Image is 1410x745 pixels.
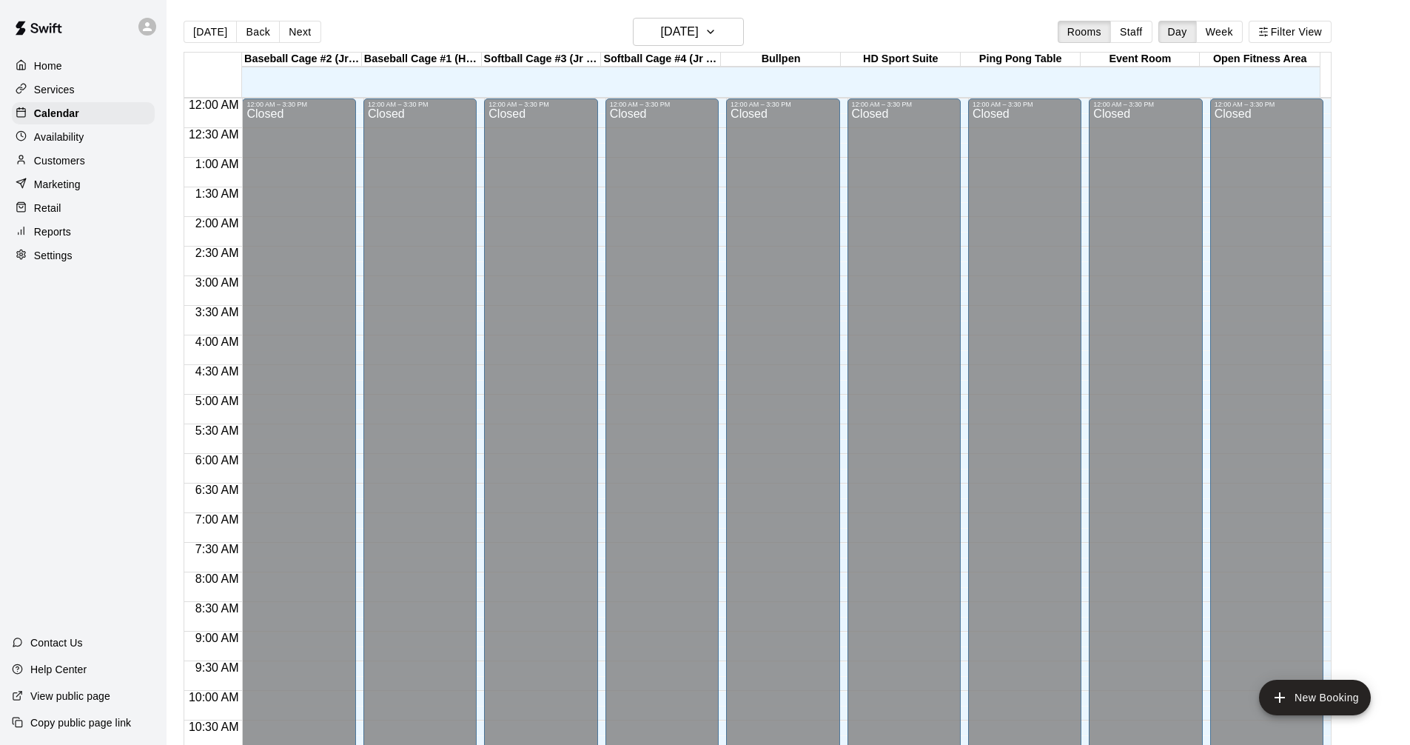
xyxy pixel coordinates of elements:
[192,661,243,674] span: 9:30 AM
[192,335,243,348] span: 4:00 AM
[192,395,243,407] span: 5:00 AM
[185,721,243,733] span: 10:30 AM
[34,153,85,168] p: Customers
[1259,680,1371,715] button: add
[12,150,155,172] a: Customers
[30,689,110,704] p: View public page
[1158,21,1197,43] button: Day
[30,715,131,730] p: Copy public page link
[633,18,744,46] button: [DATE]
[731,101,835,108] div: 12:00 AM – 3:30 PM
[34,106,79,121] p: Calendar
[192,424,243,437] span: 5:30 AM
[34,224,71,239] p: Reports
[192,513,243,526] span: 7:00 AM
[192,276,243,289] span: 3:00 AM
[1200,53,1320,67] div: Open Fitness Area
[192,306,243,318] span: 3:30 AM
[192,484,243,496] span: 6:30 AM
[12,102,155,124] a: Calendar
[1081,53,1201,67] div: Event Room
[368,101,472,108] div: 12:00 AM – 3:30 PM
[601,53,721,67] div: Softball Cage #4 (Jr Hack Attack)
[12,78,155,101] a: Services
[12,197,155,219] a: Retail
[246,101,351,108] div: 12:00 AM – 3:30 PM
[362,53,482,67] div: Baseball Cage #1 (Hack Attack)
[12,221,155,243] a: Reports
[721,53,841,67] div: Bullpen
[185,128,243,141] span: 12:30 AM
[12,244,155,267] a: Settings
[489,101,593,108] div: 12:00 AM – 3:30 PM
[192,572,243,585] span: 8:00 AM
[34,59,62,73] p: Home
[192,217,243,230] span: 2:00 AM
[661,21,699,42] h6: [DATE]
[34,201,61,216] p: Retail
[852,101,956,108] div: 12:00 AM – 3:30 PM
[12,173,155,196] a: Marketing
[1110,21,1152,43] button: Staff
[192,454,243,467] span: 6:00 AM
[192,543,243,555] span: 7:30 AM
[610,101,714,108] div: 12:00 AM – 3:30 PM
[192,365,243,378] span: 4:30 AM
[1249,21,1332,43] button: Filter View
[236,21,280,43] button: Back
[279,21,320,43] button: Next
[1215,101,1319,108] div: 12:00 AM – 3:30 PM
[185,691,243,704] span: 10:00 AM
[34,130,84,144] p: Availability
[1093,101,1198,108] div: 12:00 AM – 3:30 PM
[192,187,243,200] span: 1:30 AM
[192,247,243,259] span: 2:30 AM
[482,53,602,67] div: Softball Cage #3 (Jr Hack Attack)
[242,53,362,67] div: Baseball Cage #2 (Jr Hack Attack)
[12,126,155,148] a: Availability
[192,632,243,644] span: 9:00 AM
[34,177,81,192] p: Marketing
[192,158,243,170] span: 1:00 AM
[192,602,243,615] span: 8:30 AM
[841,53,961,67] div: HD Sport Suite
[961,53,1081,67] div: Ping Pong Table
[12,55,155,77] a: Home
[973,101,1077,108] div: 12:00 AM – 3:30 PM
[185,98,243,111] span: 12:00 AM
[30,635,83,650] p: Contact Us
[34,248,73,263] p: Settings
[30,662,87,677] p: Help Center
[1058,21,1111,43] button: Rooms
[1196,21,1243,43] button: Week
[184,21,237,43] button: [DATE]
[34,82,75,97] p: Services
